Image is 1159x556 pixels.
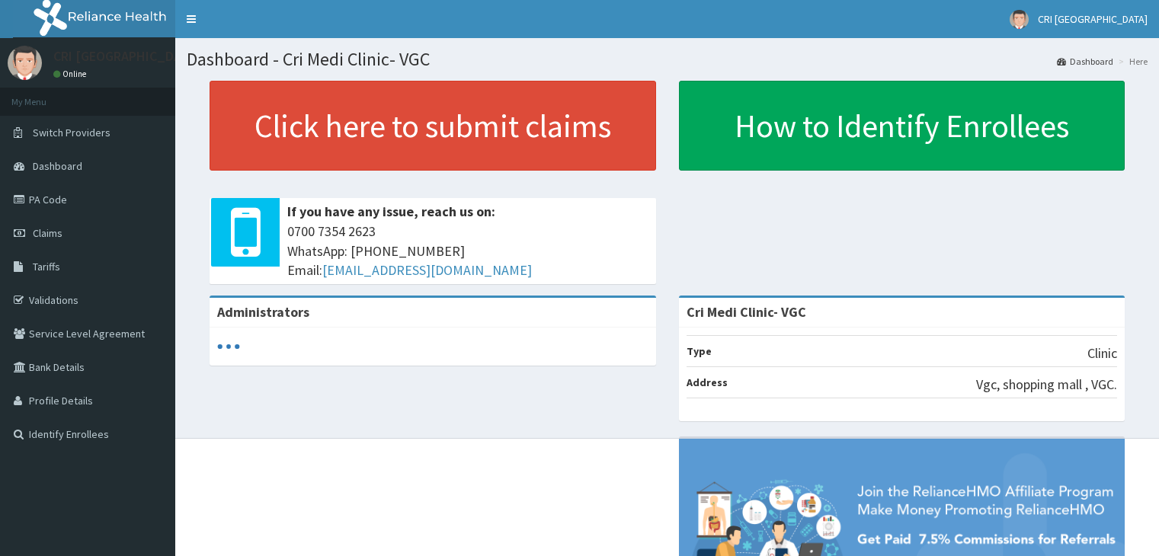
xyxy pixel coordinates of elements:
a: [EMAIL_ADDRESS][DOMAIN_NAME] [322,261,532,279]
p: CRI [GEOGRAPHIC_DATA] [53,50,201,63]
p: Clinic [1087,344,1117,363]
span: Claims [33,226,62,240]
a: How to Identify Enrollees [679,81,1125,171]
span: 0700 7354 2623 WhatsApp: [PHONE_NUMBER] Email: [287,222,648,280]
li: Here [1115,55,1148,68]
h1: Dashboard - Cri Medi Clinic- VGC [187,50,1148,69]
img: User Image [1010,10,1029,29]
span: Tariffs [33,260,60,273]
img: User Image [8,46,42,80]
b: Administrators [217,303,309,321]
b: If you have any issue, reach us on: [287,203,495,220]
a: Click here to submit claims [210,81,656,171]
b: Type [687,344,712,358]
span: Switch Providers [33,126,110,139]
p: Vgc, shopping mall , VGC. [976,375,1117,395]
span: Dashboard [33,159,82,173]
b: Address [687,375,728,389]
strong: Cri Medi Clinic- VGC [687,303,806,321]
a: Dashboard [1057,55,1113,68]
a: Online [53,69,90,79]
svg: audio-loading [217,335,240,358]
span: CRI [GEOGRAPHIC_DATA] [1038,12,1148,26]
